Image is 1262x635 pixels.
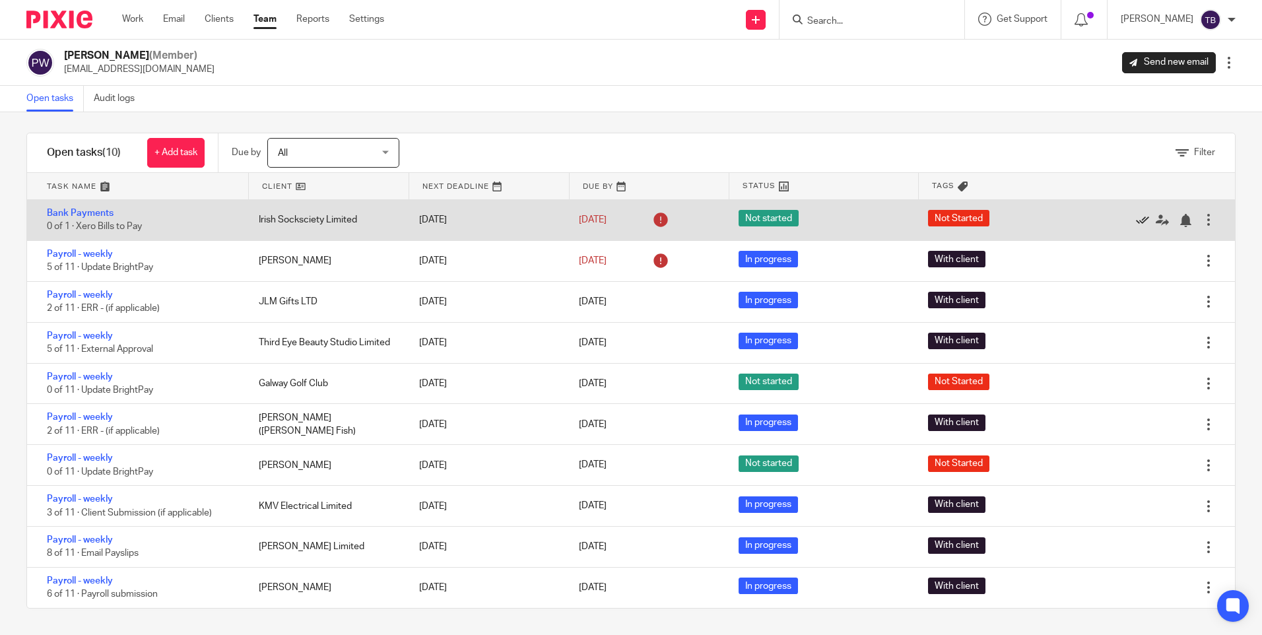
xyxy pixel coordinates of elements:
span: In progress [739,578,798,594]
p: [EMAIL_ADDRESS][DOMAIN_NAME] [64,63,215,76]
div: [PERSON_NAME] [246,248,405,274]
div: [DATE] [406,533,566,560]
a: Payroll - weekly [47,250,113,259]
span: (Member) [149,50,197,61]
span: Not started [739,374,799,390]
a: Payroll - weekly [47,535,113,545]
a: Mark as done [1136,213,1156,226]
span: With client [928,415,985,431]
a: Open tasks [26,86,84,112]
span: Not started [739,455,799,472]
a: Work [122,13,143,26]
a: Settings [349,13,384,26]
span: Get Support [997,15,1047,24]
a: Payroll - weekly [47,494,113,504]
span: 0 of 11 · Update BrightPay [47,467,153,477]
div: JLM Gifts LTD [246,288,405,315]
span: In progress [739,333,798,349]
span: In progress [739,496,798,513]
a: Team [253,13,277,26]
div: [DATE] [406,288,566,315]
div: KMV Electrical Limited [246,493,405,519]
span: With client [928,578,985,594]
div: Irish Socksciety Limited [246,207,405,233]
div: [DATE] [406,493,566,519]
a: Send new email [1122,52,1216,73]
div: Third Eye Beauty Studio Limited [246,329,405,356]
span: [DATE] [579,420,607,429]
img: svg%3E [1200,9,1221,30]
p: Due by [232,146,261,159]
span: (10) [102,147,121,158]
span: [DATE] [579,461,607,470]
a: Payroll - weekly [47,372,113,382]
div: Galway Golf Club [246,370,405,397]
a: Clients [205,13,234,26]
div: [DATE] [406,329,566,356]
span: 0 of 1 · Xero Bills to Pay [47,222,142,232]
div: [PERSON_NAME] [246,452,405,479]
a: Payroll - weekly [47,413,113,422]
span: In progress [739,415,798,431]
div: [PERSON_NAME] Limited [246,533,405,560]
span: 3 of 11 · Client Submission (if applicable) [47,508,212,518]
span: Status [743,180,776,191]
span: 2 of 11 · ERR - (if applicable) [47,304,160,313]
span: [DATE] [579,379,607,388]
span: Not started [739,210,799,226]
span: [DATE] [579,583,607,592]
a: Payroll - weekly [47,331,113,341]
img: svg%3E [26,49,54,77]
span: 2 of 11 · ERR - (if applicable) [47,426,160,436]
span: [DATE] [579,297,607,306]
div: [DATE] [406,207,566,233]
a: Reports [296,13,329,26]
span: In progress [739,292,798,308]
span: In progress [739,251,798,267]
div: [DATE] [406,248,566,274]
div: [PERSON_NAME] [246,574,405,601]
span: [DATE] [579,215,607,224]
span: With client [928,496,985,513]
h1: Open tasks [47,146,121,160]
a: Payroll - weekly [47,290,113,300]
a: + Add task [147,138,205,168]
a: Payroll - weekly [47,576,113,585]
p: [PERSON_NAME] [1121,13,1193,26]
span: [DATE] [579,338,607,347]
span: 5 of 11 · External Approval [47,345,153,354]
span: Not Started [928,210,989,226]
div: [DATE] [406,370,566,397]
span: [DATE] [579,543,607,552]
div: [DATE] [406,574,566,601]
span: 6 of 11 · Payroll submission [47,590,158,599]
span: 8 of 11 · Email Payslips [47,549,139,558]
a: Audit logs [94,86,145,112]
span: Filter [1194,148,1215,157]
span: 0 of 11 · Update BrightPay [47,385,153,395]
div: [DATE] [406,411,566,438]
span: 5 of 11 · Update BrightPay [47,263,153,272]
input: Search [806,16,925,28]
div: [DATE] [406,452,566,479]
span: With client [928,333,985,349]
span: With client [928,251,985,267]
span: [DATE] [579,256,607,265]
span: In progress [739,537,798,554]
img: Pixie [26,11,92,28]
span: Not Started [928,455,989,472]
a: Email [163,13,185,26]
span: All [278,149,288,158]
h2: [PERSON_NAME] [64,49,215,63]
a: Payroll - weekly [47,453,113,463]
div: [PERSON_NAME] ([PERSON_NAME] Fish) [246,405,405,445]
a: Bank Payments [47,209,114,218]
span: [DATE] [579,502,607,511]
span: Not Started [928,374,989,390]
span: With client [928,292,985,308]
span: Tags [932,180,954,191]
span: With client [928,537,985,554]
